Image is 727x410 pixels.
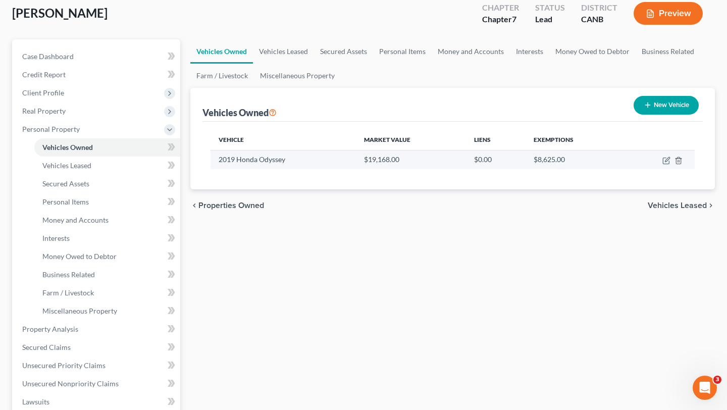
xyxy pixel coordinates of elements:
a: Vehicles Owned [34,138,180,157]
a: Personal Items [373,39,432,64]
a: Business Related [34,266,180,284]
a: Miscellaneous Property [34,302,180,320]
span: Property Analysis [22,325,78,333]
div: District [581,2,617,14]
span: Vehicles Leased [42,161,91,170]
a: Farm / Livestock [34,284,180,302]
a: Secured Claims [14,338,180,356]
td: 2019 Honda Odyssey [211,150,356,169]
span: 7 [512,14,516,24]
a: Secured Assets [314,39,373,64]
span: Client Profile [22,88,64,97]
a: Money and Accounts [34,211,180,229]
span: Money and Accounts [42,216,109,224]
button: Preview [634,2,703,25]
a: Unsecured Priority Claims [14,356,180,375]
span: [PERSON_NAME] [12,6,108,20]
a: Vehicles Owned [190,39,253,64]
span: Personal Items [42,197,89,206]
a: Farm / Livestock [190,64,254,88]
a: Personal Items [34,193,180,211]
span: Personal Property [22,125,80,133]
td: $19,168.00 [356,150,466,169]
button: New Vehicle [634,96,699,115]
div: Chapter [482,14,519,25]
a: Vehicles Leased [34,157,180,175]
button: chevron_left Properties Owned [190,201,264,210]
span: Unsecured Nonpriority Claims [22,379,119,388]
div: Chapter [482,2,519,14]
a: Case Dashboard [14,47,180,66]
a: Vehicles Leased [253,39,314,64]
span: Unsecured Priority Claims [22,361,106,370]
th: Market Value [356,130,466,150]
span: Money Owed to Debtor [42,252,117,261]
iframe: Intercom live chat [693,376,717,400]
a: Interests [510,39,549,64]
a: Property Analysis [14,320,180,338]
span: Secured Claims [22,343,71,351]
td: $0.00 [466,150,526,169]
a: Money Owed to Debtor [549,39,636,64]
span: Vehicles Leased [648,201,707,210]
span: Secured Assets [42,179,89,188]
i: chevron_right [707,201,715,210]
span: Vehicles Owned [42,143,93,151]
a: Secured Assets [34,175,180,193]
span: 3 [713,376,721,384]
th: Liens [466,130,526,150]
span: Business Related [42,270,95,279]
a: Money Owed to Debtor [34,247,180,266]
a: Credit Report [14,66,180,84]
a: Miscellaneous Property [254,64,341,88]
span: Case Dashboard [22,52,74,61]
div: Lead [535,14,565,25]
th: Exemptions [526,130,624,150]
th: Vehicle [211,130,356,150]
i: chevron_left [190,201,198,210]
span: Farm / Livestock [42,288,94,297]
span: Interests [42,234,70,242]
span: Real Property [22,107,66,115]
a: Money and Accounts [432,39,510,64]
button: Vehicles Leased chevron_right [648,201,715,210]
a: Interests [34,229,180,247]
span: Credit Report [22,70,66,79]
div: Vehicles Owned [202,107,277,119]
span: Lawsuits [22,397,49,406]
div: CANB [581,14,617,25]
div: Status [535,2,565,14]
a: Business Related [636,39,700,64]
span: Properties Owned [198,201,264,210]
span: Miscellaneous Property [42,306,117,315]
td: $8,625.00 [526,150,624,169]
a: Unsecured Nonpriority Claims [14,375,180,393]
